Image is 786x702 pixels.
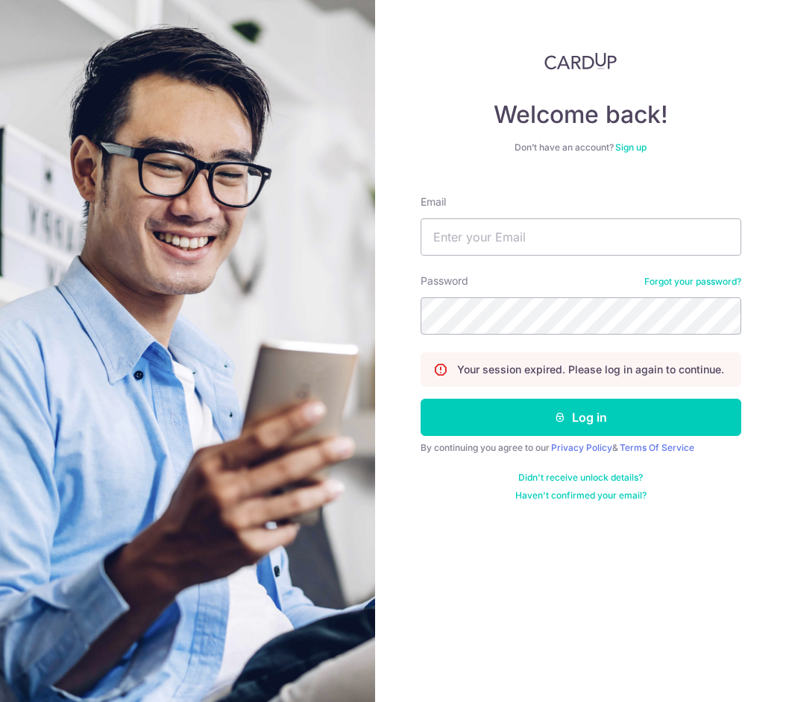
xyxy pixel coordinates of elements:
[615,142,647,153] a: Sign up
[421,218,741,256] input: Enter your Email
[421,273,468,288] label: Password
[551,442,612,453] a: Privacy Policy
[457,362,724,377] p: Your session expired. Please log in again to continue.
[544,52,617,70] img: CardUp Logo
[421,442,741,454] div: By continuing you agree to our &
[421,195,446,209] label: Email
[518,472,643,484] a: Didn't receive unlock details?
[644,276,741,288] a: Forgot your password?
[515,490,647,502] a: Haven't confirmed your email?
[421,399,741,436] button: Log in
[421,142,741,154] div: Don’t have an account?
[421,100,741,130] h4: Welcome back!
[620,442,694,453] a: Terms Of Service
